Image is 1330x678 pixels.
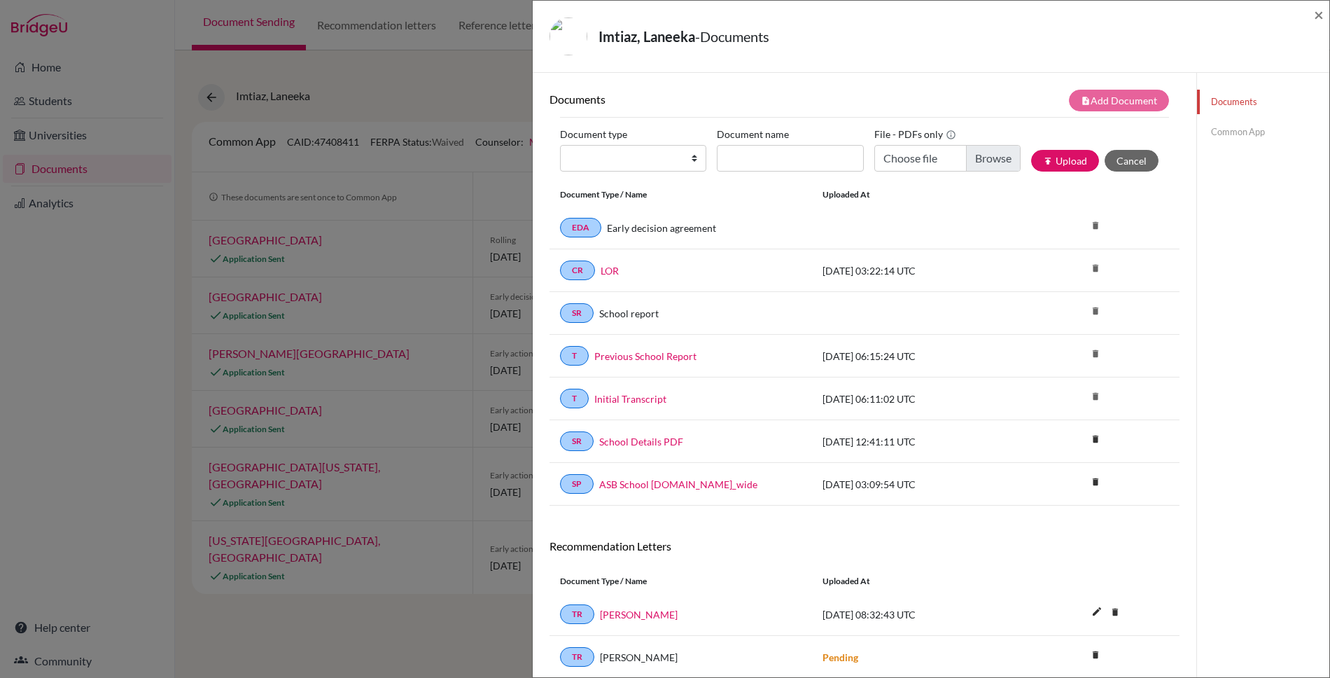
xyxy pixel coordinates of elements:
[695,28,769,45] span: - Documents
[812,392,1022,406] div: [DATE] 06:11:02 UTC
[599,306,659,321] a: School report
[812,349,1022,364] div: [DATE] 06:15:24 UTC
[1085,215,1106,236] i: delete
[600,650,678,665] span: [PERSON_NAME]
[594,349,696,364] a: Previous School Report
[1085,644,1106,665] i: delete
[560,474,594,494] a: SP
[1085,471,1106,492] i: delete
[1085,473,1106,492] a: delete
[1085,258,1106,279] i: delete
[601,263,619,278] a: LOR
[560,647,594,667] a: TR
[599,477,757,492] a: ASB School [DOMAIN_NAME]_wide
[560,346,589,366] a: T
[1314,6,1324,23] button: Close
[1314,4,1324,25] span: ×
[549,188,812,201] div: Document Type / Name
[822,651,858,663] strong: Pending
[717,123,789,145] label: Document name
[560,218,601,237] a: EDA
[560,604,594,624] a: TR
[607,221,716,235] a: Early decision agreement
[598,28,695,45] strong: Imtiaz, Laneeka
[549,539,1179,553] h6: Recommendation Letters
[549,92,864,106] h6: Documents
[1043,156,1053,166] i: publish
[600,607,678,622] a: [PERSON_NAME]
[1031,150,1099,172] button: publishUpload
[822,609,916,621] span: [DATE] 08:32:43 UTC
[560,389,589,408] a: T
[1085,646,1106,665] a: delete
[1086,600,1108,623] i: edit
[812,575,1022,588] div: Uploaded at
[1081,96,1091,106] i: note_add
[1085,602,1109,623] button: edit
[560,123,627,145] label: Document type
[874,123,956,145] label: File - PDFs only
[1197,120,1329,144] a: Common App
[1105,150,1158,172] button: Cancel
[560,431,594,451] a: SR
[1085,429,1106,450] i: delete
[1085,343,1106,364] i: delete
[812,434,1022,449] div: [DATE] 12:41:11 UTC
[560,303,594,323] a: SR
[594,392,666,406] a: Initial Transcript
[599,434,683,449] a: School Details PDF
[812,188,1022,201] div: Uploaded at
[1069,90,1169,111] button: note_addAdd Document
[812,477,1022,492] div: [DATE] 03:09:54 UTC
[1085,386,1106,407] i: delete
[1085,300,1106,321] i: delete
[1105,604,1126,623] a: delete
[812,263,1022,278] div: [DATE] 03:22:14 UTC
[1105,602,1126,623] i: delete
[1197,90,1329,114] a: Documents
[549,575,812,588] div: Document Type / Name
[1085,431,1106,450] a: delete
[560,261,595,280] a: CR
